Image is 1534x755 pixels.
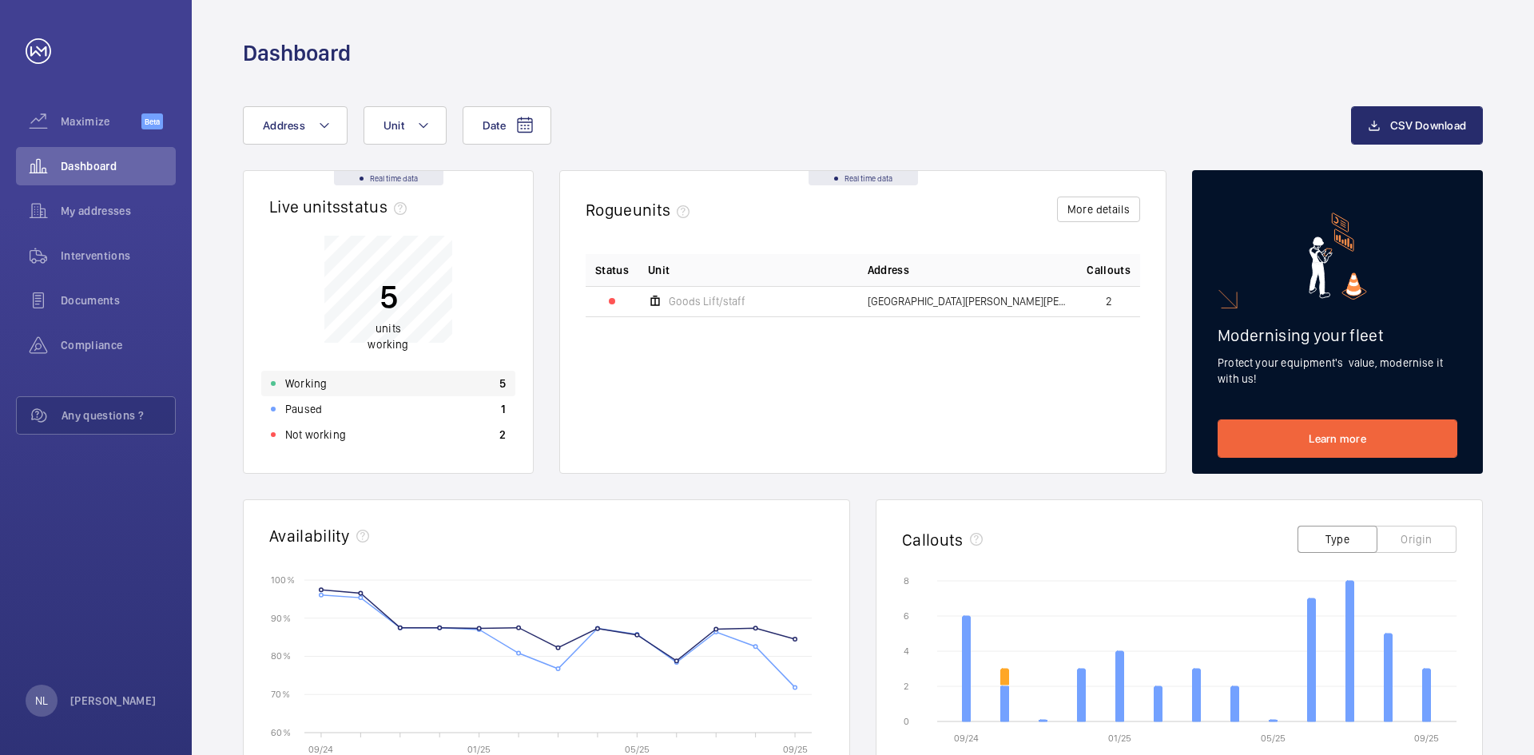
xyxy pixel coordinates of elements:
[783,744,808,755] text: 09/25
[809,171,918,185] div: Real time data
[285,376,327,391] p: Working
[243,106,348,145] button: Address
[269,197,413,217] h2: Live units
[308,744,333,755] text: 09/24
[61,337,176,353] span: Compliance
[263,119,305,132] span: Address
[61,158,176,174] span: Dashboard
[271,612,291,623] text: 90 %
[1218,419,1457,458] a: Learn more
[1087,262,1131,278] span: Callouts
[904,575,909,586] text: 8
[499,427,506,443] p: 2
[463,106,551,145] button: Date
[499,376,506,391] p: 5
[1377,526,1457,553] button: Origin
[648,262,670,278] span: Unit
[595,262,629,278] p: Status
[35,693,48,709] p: NL
[61,248,176,264] span: Interventions
[633,200,697,220] span: units
[1351,106,1483,145] button: CSV Download
[904,716,909,727] text: 0
[61,292,176,308] span: Documents
[904,646,909,657] text: 4
[271,726,291,737] text: 60 %
[868,296,1068,307] span: [GEOGRAPHIC_DATA][PERSON_NAME][PERSON_NAME] - [PERSON_NAME][GEOGRAPHIC_DATA][PERSON_NAME],
[368,276,408,316] p: 5
[271,689,290,700] text: 70 %
[483,119,506,132] span: Date
[141,113,163,129] span: Beta
[1218,355,1457,387] p: Protect your equipment's value, modernise it with us!
[285,427,346,443] p: Not working
[868,262,909,278] span: Address
[904,610,909,622] text: 6
[1261,733,1286,744] text: 05/25
[70,693,157,709] p: [PERSON_NAME]
[1298,526,1377,553] button: Type
[501,401,506,417] p: 1
[904,681,908,692] text: 2
[586,200,696,220] h2: Rogue
[243,38,351,68] h1: Dashboard
[954,733,979,744] text: 09/24
[368,320,408,352] p: units
[285,401,322,417] p: Paused
[1218,325,1457,345] h2: Modernising your fleet
[902,530,964,550] h2: Callouts
[1057,197,1140,222] button: More details
[1309,213,1367,300] img: marketing-card.svg
[269,526,350,546] h2: Availability
[1108,733,1131,744] text: 01/25
[1414,733,1439,744] text: 09/25
[340,197,413,217] span: status
[625,744,650,755] text: 05/25
[61,113,141,129] span: Maximize
[364,106,447,145] button: Unit
[467,744,491,755] text: 01/25
[334,171,443,185] div: Real time data
[669,296,745,307] span: Goods Lift/staff
[368,338,408,351] span: working
[62,407,175,423] span: Any questions ?
[383,119,404,132] span: Unit
[271,574,295,585] text: 100 %
[271,650,291,662] text: 80 %
[1390,119,1466,132] span: CSV Download
[61,203,176,219] span: My addresses
[1106,296,1112,307] span: 2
